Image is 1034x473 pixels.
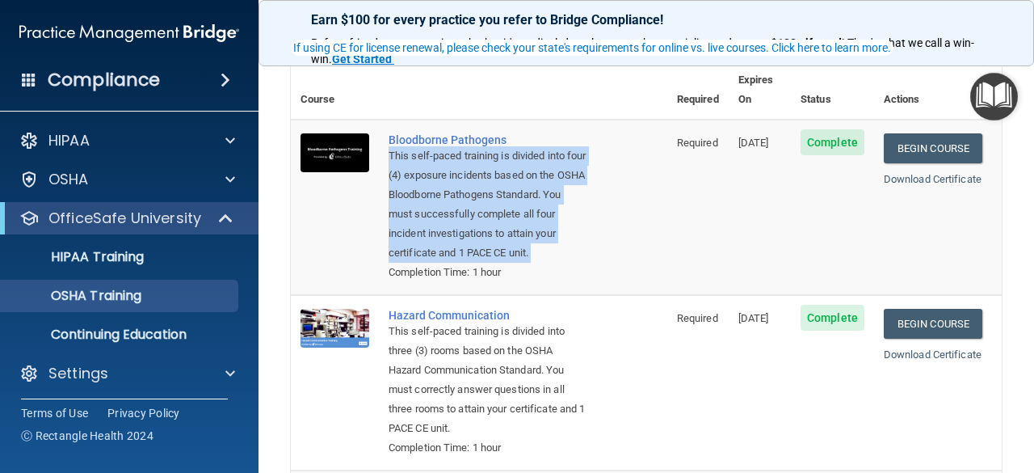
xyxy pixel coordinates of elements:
span: Refer a friend at any practice, whether it's medical, dental, or any other speciality, and score a [311,36,771,49]
div: Completion Time: 1 hour [389,438,586,458]
strong: $100 gift card [771,36,842,49]
div: If using CE for license renewal, please check your state's requirements for online vs. live cours... [293,42,891,53]
span: Complete [801,129,864,155]
p: HIPAA [48,131,90,150]
p: Earn $100 for every practice you refer to Bridge Compliance! [311,12,981,27]
th: Course [291,61,379,120]
button: Open Resource Center [970,73,1018,120]
span: [DATE] [738,137,769,149]
a: Download Certificate [884,348,981,361]
strong: Get Started [332,53,392,65]
th: Status [791,61,874,120]
p: OSHA Training [11,288,141,304]
p: HIPAA Training [11,249,144,265]
div: This self-paced training is divided into three (3) rooms based on the OSHA Hazard Communication S... [389,322,586,438]
p: OfficeSafe University [48,209,201,228]
span: Required [677,137,718,149]
th: Expires On [729,61,791,120]
a: Get Started [332,53,394,65]
a: HIPAA [19,131,235,150]
a: OSHA [19,170,235,189]
a: Hazard Communication [389,309,586,322]
a: Download Certificate [884,173,981,185]
p: OSHA [48,170,89,189]
a: Terms of Use [21,405,88,421]
img: PMB logo [19,17,239,49]
th: Required [667,61,729,120]
a: Begin Course [884,309,982,339]
a: Begin Course [884,133,982,163]
a: Settings [19,364,235,383]
button: If using CE for license renewal, please check your state's requirements for online vs. live cours... [291,40,893,56]
h4: Compliance [48,69,160,91]
span: Ⓒ Rectangle Health 2024 [21,428,153,444]
span: ! That's what we call a win-win. [311,36,974,65]
span: Required [677,312,718,324]
th: Actions [874,61,1002,120]
a: OfficeSafe University [19,209,234,228]
div: Completion Time: 1 hour [389,263,586,282]
span: Complete [801,305,864,331]
p: Continuing Education [11,327,231,343]
a: Bloodborne Pathogens [389,133,586,146]
div: This self-paced training is divided into four (4) exposure incidents based on the OSHA Bloodborne... [389,146,586,263]
a: Privacy Policy [107,405,180,421]
span: [DATE] [738,312,769,324]
p: Settings [48,364,108,383]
